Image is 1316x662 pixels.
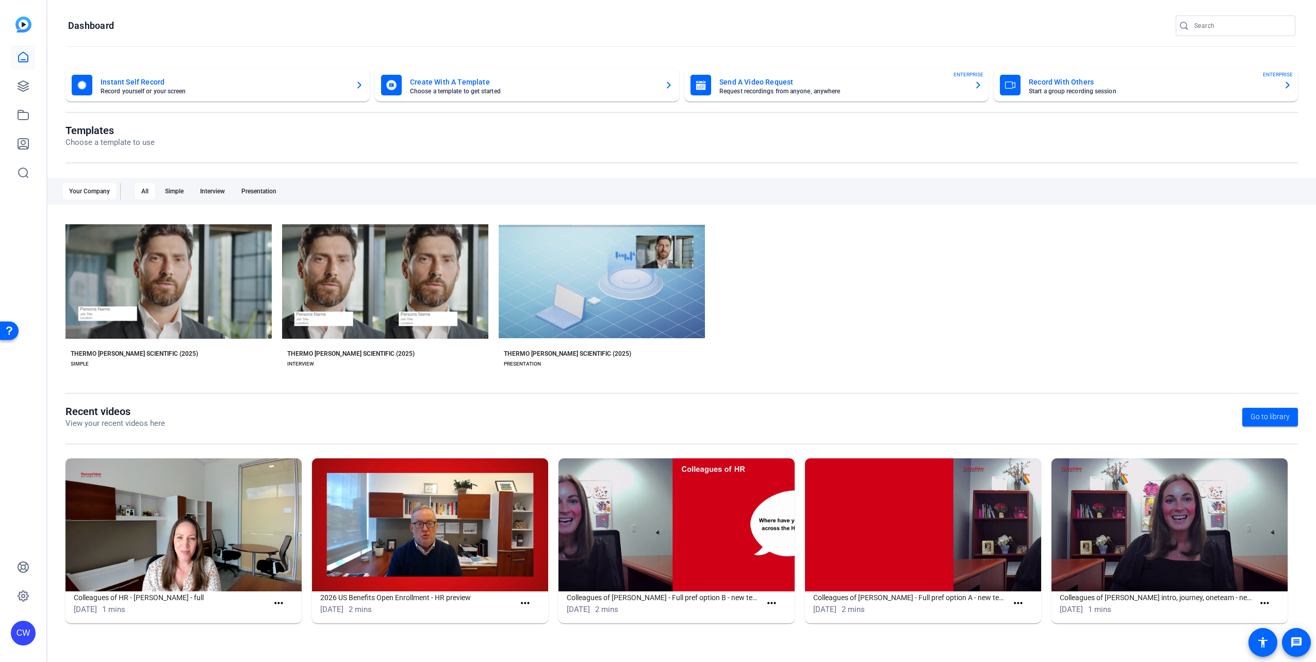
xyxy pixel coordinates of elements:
h1: Colleagues of [PERSON_NAME] intro, journey, oneteam - new template [1060,591,1254,604]
span: 2 mins [595,605,618,614]
span: [DATE] [74,605,97,614]
a: Go to library [1242,408,1298,426]
h1: Templates [65,124,155,137]
h1: Colleagues of [PERSON_NAME] - Full pref option B - new template [567,591,761,604]
img: Colleagues of HR - Walter - Full pref option B - new template [558,458,795,591]
div: Simple [159,183,190,200]
span: 1 mins [1088,605,1111,614]
div: Interview [194,183,231,200]
mat-icon: more_horiz [765,597,778,610]
button: Record With OthersStart a group recording sessionENTERPRISE [994,69,1298,102]
h1: Colleagues of [PERSON_NAME] - Full pref option A - new template [813,591,1008,604]
span: ENTERPRISE [1263,71,1293,78]
button: Instant Self RecordRecord yourself or your screen [65,69,370,102]
span: [DATE] [813,605,836,614]
mat-card-title: Create With A Template [410,76,656,88]
mat-icon: more_horiz [519,597,532,610]
mat-card-subtitle: Choose a template to get started [410,88,656,94]
mat-icon: more_horiz [1258,597,1271,610]
mat-card-title: Send A Video Request [719,76,966,88]
mat-icon: more_horiz [1012,597,1025,610]
mat-card-title: Record With Others [1029,76,1275,88]
mat-icon: message [1290,636,1303,649]
mat-icon: more_horiz [272,597,285,610]
div: THERMO [PERSON_NAME] SCIENTIFIC (2025) [504,350,631,358]
h1: Dashboard [68,20,114,32]
mat-card-subtitle: Start a group recording session [1029,88,1275,94]
button: Send A Video RequestRequest recordings from anyone, anywhereENTERPRISE [684,69,989,102]
div: SIMPLE [71,360,89,368]
h1: Colleagues of HR - [PERSON_NAME] - full [74,591,268,604]
img: 2026 US Benefits Open Enrollment - HR preview [312,458,548,591]
div: PRESENTATION [504,360,541,368]
div: All [135,183,155,200]
span: [DATE] [320,605,343,614]
span: 2 mins [349,605,372,614]
div: Presentation [235,183,283,200]
span: ENTERPRISE [953,71,983,78]
img: Colleagues of HR - Walter - Short intro, journey, oneteam - new template [1051,458,1288,591]
span: Go to library [1251,411,1290,422]
div: CW [11,621,36,646]
p: View your recent videos here [65,418,165,429]
mat-card-title: Instant Self Record [101,76,347,88]
input: Search [1194,20,1287,32]
div: Your Company [63,183,116,200]
div: THERMO [PERSON_NAME] SCIENTIFIC (2025) [71,350,198,358]
img: Colleagues of HR - Jones - full [65,458,302,591]
button: Create With A TemplateChoose a template to get started [375,69,679,102]
mat-icon: accessibility [1257,636,1269,649]
img: blue-gradient.svg [15,16,31,32]
div: THERMO [PERSON_NAME] SCIENTIFIC (2025) [287,350,415,358]
mat-card-subtitle: Request recordings from anyone, anywhere [719,88,966,94]
span: [DATE] [1060,605,1083,614]
span: [DATE] [567,605,590,614]
mat-card-subtitle: Record yourself or your screen [101,88,347,94]
span: 1 mins [102,605,125,614]
p: Choose a template to use [65,137,155,148]
img: Colleagues of HR - Walter - Full pref option A - new template [805,458,1041,591]
div: INTERVIEW [287,360,314,368]
h1: 2026 US Benefits Open Enrollment - HR preview [320,591,515,604]
span: 2 mins [842,605,865,614]
h1: Recent videos [65,405,165,418]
